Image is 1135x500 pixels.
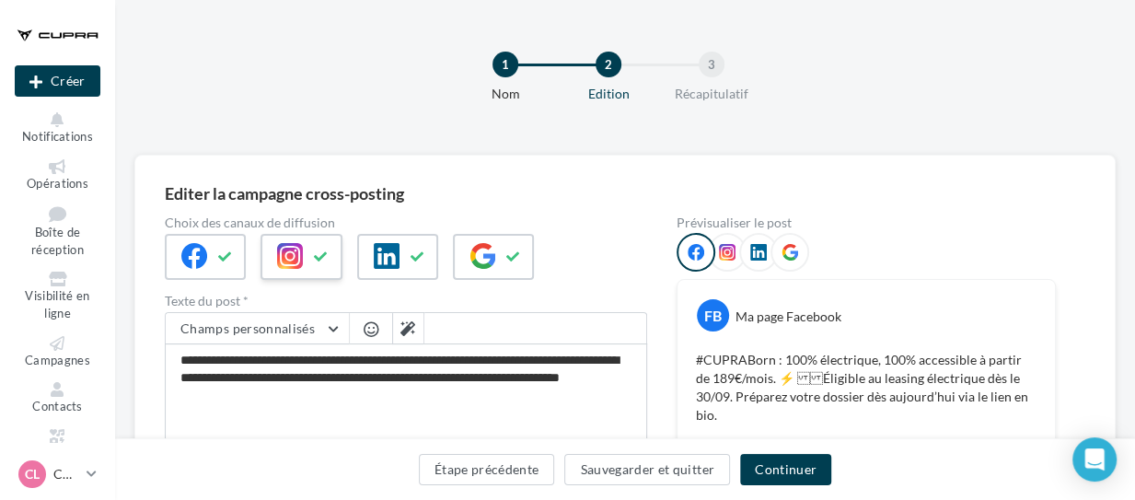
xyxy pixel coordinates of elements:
[564,454,730,485] button: Sauvegarder et quitter
[735,308,841,326] div: Ma page Facebook
[15,457,100,492] a: CL CUPRA Laon
[550,85,667,103] div: Edition
[446,85,564,103] div: Nom
[22,129,93,144] span: Notifications
[699,52,724,77] div: 3
[53,465,79,483] p: CUPRA Laon
[15,156,100,195] a: Opérations
[15,109,100,148] button: Notifications
[25,353,90,367] span: Campagnes
[165,295,647,308] label: Texte du post *
[25,465,40,483] span: CL
[15,202,100,261] a: Boîte de réception
[696,351,1037,424] p: #CUPRABorn : 100% électrique, 100% accessible à partir de 189€/mois. ⚡️ Éligible au leasing élect...
[180,320,315,336] span: Champs personnalisés
[27,176,88,191] span: Opérations
[677,216,1056,229] div: Prévisualiser le post
[25,289,89,321] span: Visibilité en ligne
[653,85,770,103] div: Récapitulatif
[15,378,100,418] a: Contacts
[165,185,404,202] div: Editer la campagne cross-posting
[15,65,100,97] button: Créer
[15,65,100,97] div: Nouvelle campagne
[419,454,555,485] button: Étape précédente
[15,268,100,324] a: Visibilité en ligne
[166,313,349,344] button: Champs personnalisés
[165,216,647,229] label: Choix des canaux de diffusion
[596,52,621,77] div: 2
[697,299,729,331] div: FB
[15,332,100,372] a: Campagnes
[15,425,100,465] a: Médiathèque
[32,399,83,413] span: Contacts
[740,454,831,485] button: Continuer
[31,226,84,258] span: Boîte de réception
[1072,437,1117,482] div: Open Intercom Messenger
[492,52,518,77] div: 1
